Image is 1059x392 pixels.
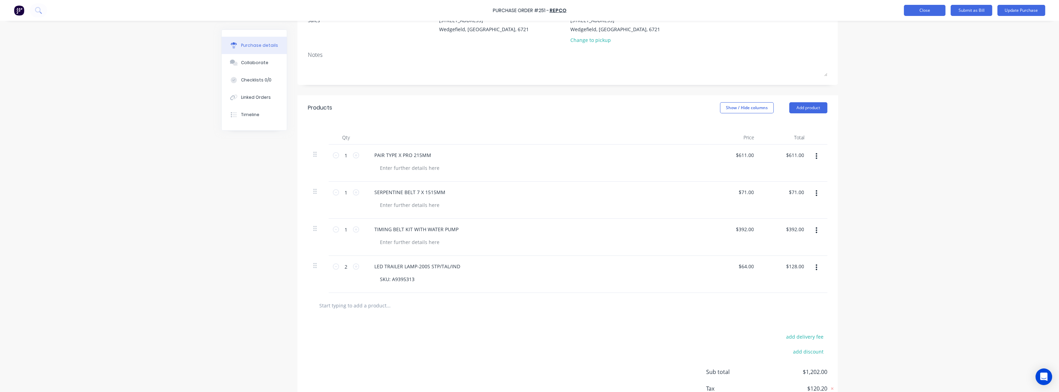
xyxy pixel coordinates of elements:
div: Checklists 0/0 [241,77,272,83]
button: Timeline [222,106,287,123]
button: Update Purchase [997,5,1045,16]
div: SKU: A9395313 [374,274,420,284]
span: Sub total [706,368,758,376]
div: TIMING BELT KIT WITH WATER PUMP [369,224,464,234]
div: Notes [308,51,827,59]
div: PAIR TYPE X PRO 215MM [369,150,437,160]
button: Purchase details [222,37,287,54]
button: Linked Orders [222,89,287,106]
div: Change to pickup [570,36,660,44]
div: Wedgefield, [GEOGRAPHIC_DATA], 6721 [570,26,660,33]
div: Collaborate [241,60,268,66]
button: add discount [789,347,827,356]
a: REPCO [550,7,567,14]
button: Submit as Bill [951,5,992,16]
div: SERPENTINE BELT 7 X 1515MM [369,187,451,197]
input: Start typing to add a product... [319,298,457,312]
div: Price [710,131,760,145]
div: Timeline [241,112,259,118]
div: Wedgefield, [GEOGRAPHIC_DATA], 6721 [439,26,529,33]
div: Products [308,104,332,112]
div: Qty [329,131,363,145]
div: Total [760,131,810,145]
div: Purchase Order #251 - [493,7,549,14]
img: Factory [14,5,24,16]
div: LED TRAILER LAMP-200S STP/TAL/IND [369,261,466,271]
button: Add product [789,102,827,113]
div: Linked Orders [241,94,271,101]
button: add delivery fee [782,332,827,341]
button: Show / Hide columns [720,102,774,113]
div: Purchase details [241,42,278,49]
button: Checklists 0/0 [222,71,287,89]
button: Collaborate [222,54,287,71]
button: Close [904,5,945,16]
div: Open Intercom Messenger [1035,368,1052,385]
span: $1,202.00 [758,368,827,376]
